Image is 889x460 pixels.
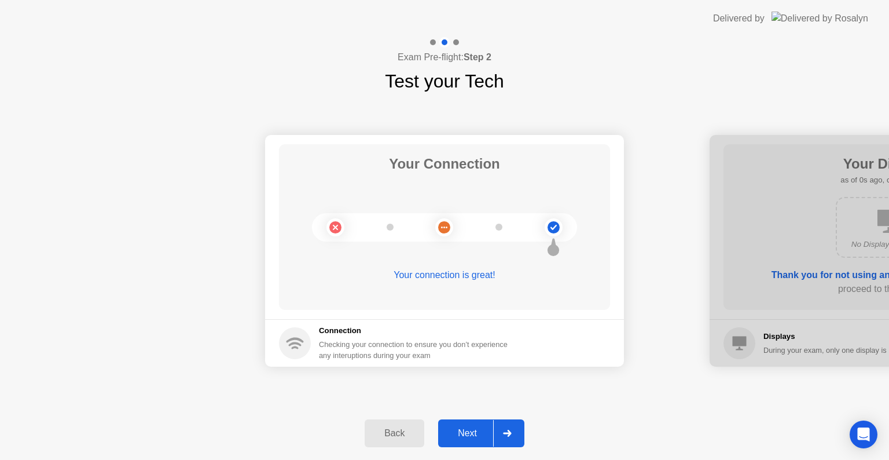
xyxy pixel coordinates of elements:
h5: Connection [319,325,515,337]
h1: Test your Tech [385,67,504,95]
div: Your connection is great! [279,268,610,282]
h1: Your Connection [389,154,500,174]
button: Next [438,419,524,447]
b: Step 2 [464,52,491,62]
div: Back [368,428,421,439]
div: Open Intercom Messenger [850,421,877,448]
div: Delivered by [713,12,765,25]
div: Next [442,428,493,439]
h4: Exam Pre-flight: [398,50,491,64]
div: Checking your connection to ensure you don’t experience any interuptions during your exam [319,339,515,361]
button: Back [365,419,424,447]
img: Delivered by Rosalyn [772,12,868,25]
